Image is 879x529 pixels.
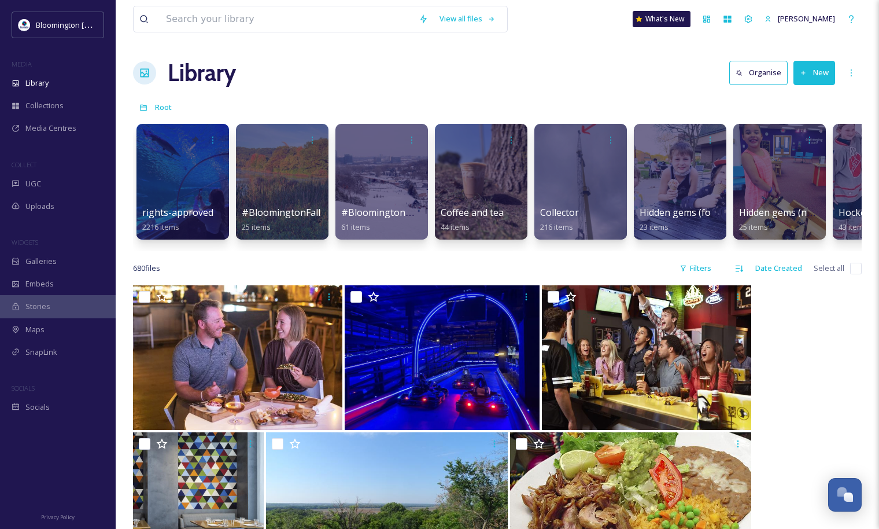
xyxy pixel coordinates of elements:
[155,102,172,112] span: Root
[640,222,669,232] span: 23 items
[25,256,57,267] span: Galleries
[341,222,370,232] span: 61 items
[441,206,504,219] span: Coffee and tea
[142,222,179,232] span: 2216 items
[25,301,50,312] span: Stories
[25,201,54,212] span: Uploads
[341,207,435,232] a: #BloomingtonWinter61 items
[839,207,870,232] a: Hockey43 items
[12,238,38,247] span: WIDGETS
[133,263,160,274] span: 680 file s
[441,222,470,232] span: 44 items
[19,19,30,31] img: 429649847_804695101686009_1723528578384153789_n.jpg
[739,206,845,219] span: Hidden gems (non-food)
[542,285,751,430] img: Reaction_144.jpg
[242,222,271,232] span: 25 items
[674,257,717,280] div: Filters
[25,278,54,289] span: Embeds
[25,100,64,111] span: Collections
[242,207,320,232] a: #BloomingtonFall25 items
[12,60,32,68] span: MEDIA
[242,206,320,219] span: #BloomingtonFall
[839,222,867,232] span: 43 items
[160,6,413,32] input: Search your library
[434,8,501,30] a: View all files
[41,509,75,523] a: Privacy Policy
[739,207,845,232] a: Hidden gems (non-food)25 items
[441,207,504,232] a: Coffee and tea44 items
[25,178,41,189] span: UGC
[25,78,49,89] span: Library
[12,160,36,169] span: COLLECT
[778,13,835,24] span: [PERSON_NAME]
[828,478,862,512] button: Open Chat
[759,8,841,30] a: [PERSON_NAME]
[25,402,50,413] span: Socials
[25,324,45,335] span: Maps
[36,19,180,30] span: Bloomington [US_STATE] Travel & Tourism
[540,222,573,232] span: 216 items
[41,513,75,521] span: Privacy Policy
[540,206,579,219] span: Collector
[640,207,725,232] a: Hidden gems (food)23 items
[341,206,435,219] span: #BloomingtonWinter
[12,384,35,392] span: SOCIALS
[793,61,835,85] button: New
[168,56,236,90] a: Library
[540,207,579,232] a: Collector216 items
[739,222,768,232] span: 25 items
[133,285,342,430] img: FireLake, Courtesy of FireLake Grill House.jpeg
[749,257,808,280] div: Date Created
[345,285,540,430] img: The Fair on 4-01, Courtesy of The Fair on 4.jpg
[729,61,788,85] button: Organise
[640,206,725,219] span: Hidden gems (food)
[155,100,172,114] a: Root
[839,206,870,219] span: Hockey
[25,347,57,358] span: SnapLink
[729,61,793,85] a: Organise
[25,123,76,134] span: Media Centres
[142,207,213,232] a: rights-approved2216 items
[633,11,690,27] a: What's New
[142,206,213,219] span: rights-approved
[814,263,844,274] span: Select all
